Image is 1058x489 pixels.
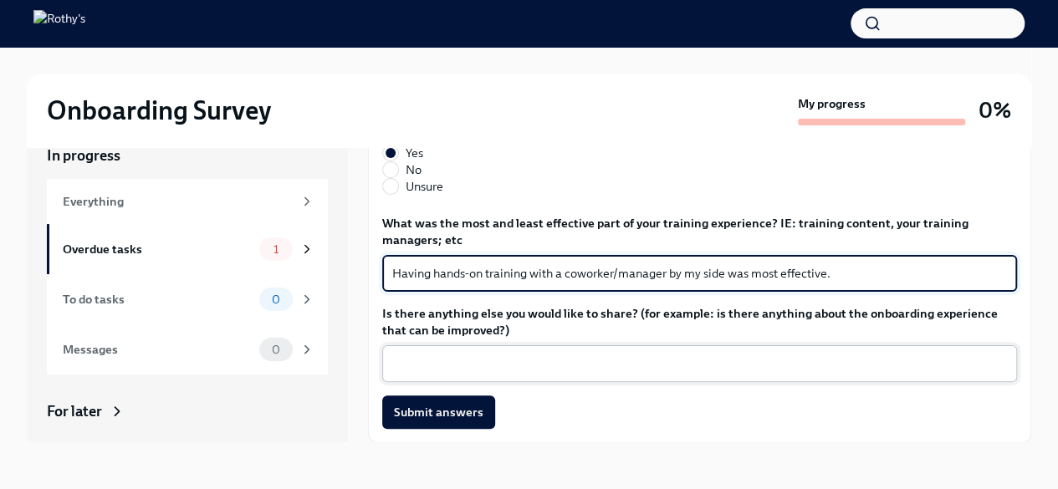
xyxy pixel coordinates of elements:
[47,224,328,274] a: Overdue tasks1
[47,274,328,324] a: To do tasks0
[47,401,328,421] a: For later
[798,95,866,112] strong: My progress
[47,179,328,224] a: Everything
[63,340,253,359] div: Messages
[394,404,483,420] span: Submit answers
[406,178,443,195] span: Unsure
[47,145,328,166] a: In progress
[47,401,102,421] div: For later
[263,243,289,256] span: 1
[406,145,423,161] span: Yes
[382,215,1017,248] label: What was the most and least effective part of your training experience? IE: training content, you...
[392,263,1007,283] textarea: Having hands-on training with a coworker/manager by my side was most effective.
[262,293,290,306] span: 0
[47,94,271,127] h2: Onboarding Survey
[63,192,293,211] div: Everything
[382,305,1017,339] label: Is there anything else you would like to share? (for example: is there anything about the onboard...
[979,95,1011,125] h3: 0%
[47,324,328,374] a: Messages0
[63,240,253,258] div: Overdue tasks
[406,161,422,178] span: No
[63,290,253,308] div: To do tasks
[33,10,85,37] img: Rothy's
[262,344,290,356] span: 0
[382,395,495,429] button: Submit answers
